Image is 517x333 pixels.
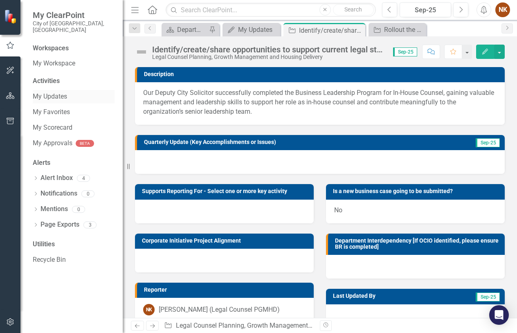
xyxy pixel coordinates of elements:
div: Legal Counsel Planning, Growth Management and Housing Delivery [152,54,385,60]
div: Open Intercom Messenger [489,305,509,325]
button: NK [495,2,510,17]
div: Rollout the OLT toolbox as a resource for use across the portfolio [384,25,424,35]
div: Identify/create/share opportunities to support current legal staff's education and professional g... [299,25,363,36]
h3: Last Updated By [333,293,438,299]
div: My Updates [238,25,278,35]
a: My Approvals [33,139,72,148]
div: Department Dashboard [177,25,207,35]
span: Sep-25 [393,47,417,56]
div: BETA [76,140,94,147]
span: Sep-25 [476,138,500,147]
a: Page Exports [40,220,79,229]
div: » » [164,321,314,331]
div: Sep-25 [402,5,448,15]
span: Search [344,6,362,13]
a: Rollout the OLT toolbox as a resource for use across the portfolio [371,25,424,35]
a: Alert Inbox [40,173,73,183]
a: Department Dashboard [164,25,207,35]
div: NK [143,304,155,315]
div: Activities [33,76,115,86]
a: My Updates [225,25,278,35]
a: My Favorites [33,108,115,117]
input: Search ClearPoint... [166,3,376,17]
div: Workspaces [33,44,69,53]
div: Utilities [33,240,115,249]
div: [PERSON_NAME] (Legal Counsel PGMHD) [159,305,280,315]
button: Sep-25 [400,2,451,17]
img: Not Defined [135,45,148,59]
h3: Description [144,71,501,77]
span: No [334,206,342,214]
h3: Quarterly Update (Key Accomplishments or Issues) [144,139,444,145]
a: Mentions [40,205,68,214]
h3: Corporate Initiative Project Alignment [142,238,310,244]
img: ClearPoint Strategy [4,9,18,24]
div: 4 [77,175,90,182]
span: My ClearPoint [33,10,115,20]
span: Sep-25 [476,292,500,301]
small: City of [GEOGRAPHIC_DATA], [GEOGRAPHIC_DATA] [33,20,115,34]
div: Identify/create/share opportunities to support current legal staff's education and professional g... [152,45,385,54]
a: My Updates [33,92,115,101]
h3: Reporter [144,287,310,293]
a: Notifications [40,189,77,198]
a: Recycle Bin [33,255,115,265]
a: Legal Counsel Planning, Growth Management and Housing Delivery [176,322,371,329]
h3: Supports Reporting For - Select one or more key activity [142,188,310,194]
button: Search [333,4,374,16]
div: 0 [72,206,85,213]
a: My Scorecard [33,123,115,133]
h3: Is a new business case going to be submitted? [333,188,501,194]
a: My Workspace [33,59,115,68]
div: Alerts [33,158,115,168]
div: 0 [81,190,94,197]
h3: Department Interdependency [If OCIO identified, please ensure BR is completed] [335,238,501,250]
div: 3 [83,221,97,228]
span: Our Deputy City Solicitor successfully completed the Business Leadership Program for In-House Cou... [143,89,494,115]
